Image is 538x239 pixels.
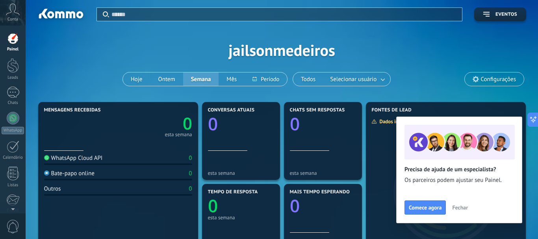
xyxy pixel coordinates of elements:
[208,194,218,217] text: 0
[208,189,258,195] span: Tempo de resposta
[208,215,274,220] div: esta semana
[2,75,24,80] div: Leads
[323,72,390,86] button: Selecionar usuário
[7,17,18,22] span: Conta
[208,107,255,113] span: Conversas atuais
[371,118,452,125] div: Dados insuficientes para exibir
[290,107,345,113] span: Chats sem respostas
[2,155,24,160] div: Calendário
[372,107,412,113] span: Fontes de lead
[404,176,514,184] span: Os parceiros podem ajustar seu Painel.
[118,112,192,135] a: 0
[189,170,192,177] div: 0
[404,200,446,215] button: Comece agora
[2,183,24,188] div: Listas
[290,194,300,217] text: 0
[44,170,49,176] img: Bate-papo online
[290,112,300,135] text: 0
[2,100,24,106] div: Chats
[452,205,468,210] span: Fechar
[219,72,245,86] button: Mês
[123,72,150,86] button: Hoje
[481,76,516,83] span: Configurações
[44,107,101,113] span: Mensagens recebidas
[290,170,356,176] div: esta semana
[44,155,49,160] img: WhatsApp Cloud API
[2,47,24,52] div: Painel
[449,202,471,213] button: Fechar
[245,72,287,86] button: Período
[495,12,517,17] span: Eventos
[44,154,103,162] div: WhatsApp Cloud API
[150,72,183,86] button: Ontem
[189,154,192,162] div: 0
[293,72,323,86] button: Todos
[183,112,192,135] text: 0
[165,133,192,137] div: esta semana
[44,185,61,193] div: Outros
[183,72,219,86] button: Semana
[2,127,24,134] div: WhatsApp
[208,112,218,135] text: 0
[208,170,274,176] div: esta semana
[404,166,514,173] h2: Precisa de ajuda de um especialista?
[409,205,442,210] span: Comece agora
[189,185,192,193] div: 0
[44,170,95,177] div: Bate-papo online
[474,7,526,21] button: Eventos
[290,189,350,195] span: Mais tempo esperando
[328,74,378,85] span: Selecionar usuário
